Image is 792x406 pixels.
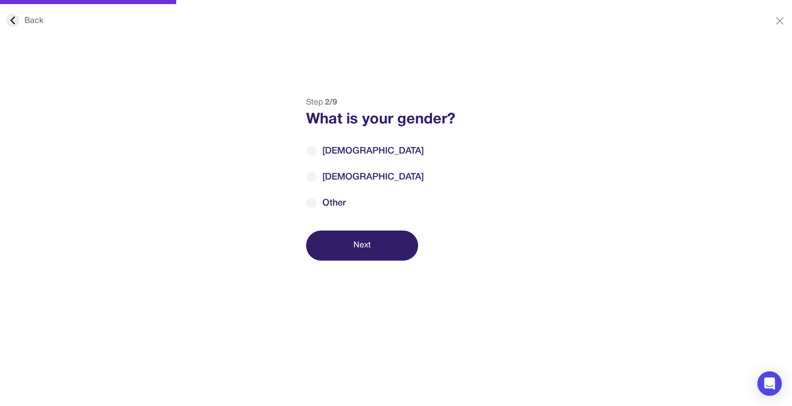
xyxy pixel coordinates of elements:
[322,170,424,184] span: [DEMOGRAPHIC_DATA]
[306,96,486,109] div: Step
[306,231,418,261] button: Next
[757,371,782,396] div: Open Intercom Messenger
[306,109,486,131] div: What is your gender?
[322,144,424,158] span: [DEMOGRAPHIC_DATA]
[323,99,337,106] span: 2 / 9
[322,196,346,210] span: Other
[6,15,43,27] div: Back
